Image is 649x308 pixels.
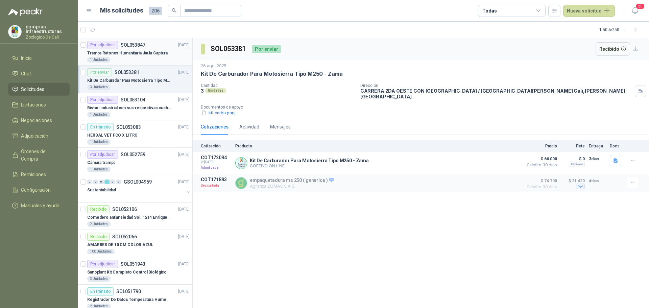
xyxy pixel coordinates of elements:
p: Producto [235,144,519,148]
span: C: [DATE] [201,160,231,164]
a: Manuales y ayuda [8,199,70,212]
p: COFEIND ON LINE [250,163,369,168]
span: Adjudicación [21,132,48,140]
p: HERBAL VET FCO X LITRO [87,132,138,139]
a: Por adjudicarSOL051943[DATE] Sanoplant Kit Completo Control Biológico3 Unidades [78,257,192,285]
button: 20 [629,5,641,17]
p: Kit De Carburador Para Motosierra Tipo M250 - Zama [201,70,343,77]
p: Sustentabilidad [87,187,116,193]
span: Solicitudes [21,86,44,93]
a: Remisiones [8,168,70,181]
p: Adjudicada [201,164,231,171]
p: Trampa Ratones Humanitaria Jaula Captura [87,50,168,56]
div: Recibido [87,233,110,241]
p: Registrador De Datos Temperatura Humedad Usb 32.000 Registro [87,297,171,303]
p: Entrega [589,144,606,148]
p: Bisturi industrial con sus respectivas cuchillas segun muestra [87,105,171,111]
div: 1 - 50 de 250 [599,24,641,35]
span: 20 [635,3,645,9]
span: Manuales y ayuda [21,202,59,209]
p: Agranza ZOMAC S.A.S. [250,184,334,189]
p: 3 [201,88,204,94]
p: COT171893 [201,177,231,182]
p: 4 días [589,177,606,185]
div: En tránsito [87,123,114,131]
span: Crédito 30 días [523,163,557,167]
div: 1 [104,180,110,184]
span: Configuración [21,186,51,194]
p: Documentos de apoyo [201,105,646,110]
p: compras infraestructuras [26,24,70,34]
span: Licitaciones [21,101,46,109]
div: Cotizaciones [201,123,229,131]
p: Zoologico De Cali [26,35,70,39]
span: Chat [21,70,31,77]
div: 2 Unidades [87,221,111,227]
a: En tránsitoSOL053083[DATE] HERBAL VET FCO X LITRO1 Unidades [78,120,192,148]
p: Dirección [360,83,632,88]
span: Negociaciones [21,117,52,124]
span: Crédito 30 días [523,185,557,189]
span: search [172,8,176,13]
p: Kit De Carburador Para Motosierra Tipo M250 - Zama [250,158,369,163]
div: 100 Unidades [87,249,115,254]
p: [DATE] [178,206,190,213]
p: [DATE] [178,42,190,48]
p: SOL052759 [121,152,145,157]
div: Actividad [239,123,259,131]
span: Remisiones [21,171,46,178]
a: RecibidoSOL052106[DATE] Comedero antiansiedad Sol. 1214 Enriquecimiento2 Unidades [78,203,192,230]
p: Cámara trampa [87,160,115,166]
div: En tránsito [87,287,114,295]
a: Solicitudes [8,83,70,96]
div: 0 [110,180,115,184]
p: Precio [523,144,557,148]
div: Unidades [205,88,226,93]
p: Kit De Carburador Para Motosierra Tipo M250 - Zama [87,77,171,84]
a: Por adjudicarSOL053104[DATE] Bisturi industrial con sus respectivas cuchillas segun muestra1 Unid... [78,93,192,120]
a: Negociaciones [8,114,70,127]
p: [DATE] [178,179,190,185]
p: Cantidad [201,83,355,88]
div: 1 Unidades [87,167,111,172]
span: $ 74.700 [523,177,557,185]
p: empaquetadura ms 250 ( generica ) [250,177,334,184]
p: GSOL004959 [124,180,152,184]
a: Por enviarSOL053381[DATE] Kit De Carburador Para Motosierra Tipo M250 - Zama3 Unidades [78,66,192,93]
p: Comedero antiansiedad Sol. 1214 Enriquecimiento [87,214,171,221]
p: 3 días [589,155,606,163]
p: SOL053083 [116,125,141,129]
p: COT172094 [201,155,231,160]
p: SOL051790 [116,289,141,294]
a: Órdenes de Compra [8,145,70,165]
div: Por adjudicar [87,260,118,268]
p: [DATE] [178,234,190,240]
a: Por adjudicarSOL052759[DATE] Cámara trampa1 Unidades [78,148,192,175]
a: Configuración [8,184,70,196]
div: 1 Unidades [87,139,111,145]
p: CARRERA 2DA OESTE CON [GEOGRAPHIC_DATA] / [GEOGRAPHIC_DATA][PERSON_NAME] Cali , [PERSON_NAME][GEO... [360,88,632,99]
div: Mensajes [270,123,291,131]
a: RecibidoSOL052066[DATE] AMARRES DE 10 CM COLOR AZUL100 Unidades [78,230,192,257]
div: Por adjudicar [87,41,118,49]
div: Por adjudicar [87,96,118,104]
img: Logo peakr [8,8,43,16]
span: Inicio [21,54,32,62]
div: Por adjudicar [87,150,118,159]
p: Sanoplant Kit Completo Control Biológico [87,269,167,276]
button: Nueva solicitud [563,5,615,17]
p: [DATE] [178,124,190,131]
h3: SOL053381 [211,44,247,54]
a: Chat [8,67,70,80]
p: Docs [610,144,623,148]
p: $ 21.420 [561,177,585,185]
div: 3 Unidades [87,85,111,90]
p: SOL053381 [115,70,139,75]
p: $ 0 [561,155,585,163]
p: AMARRES DE 10 CM COLOR AZUL [87,242,153,248]
h1: Mis solicitudes [100,6,143,16]
a: Inicio [8,52,70,65]
div: 0 [99,180,104,184]
p: [DATE] [178,69,190,76]
img: Company Logo [236,177,247,189]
